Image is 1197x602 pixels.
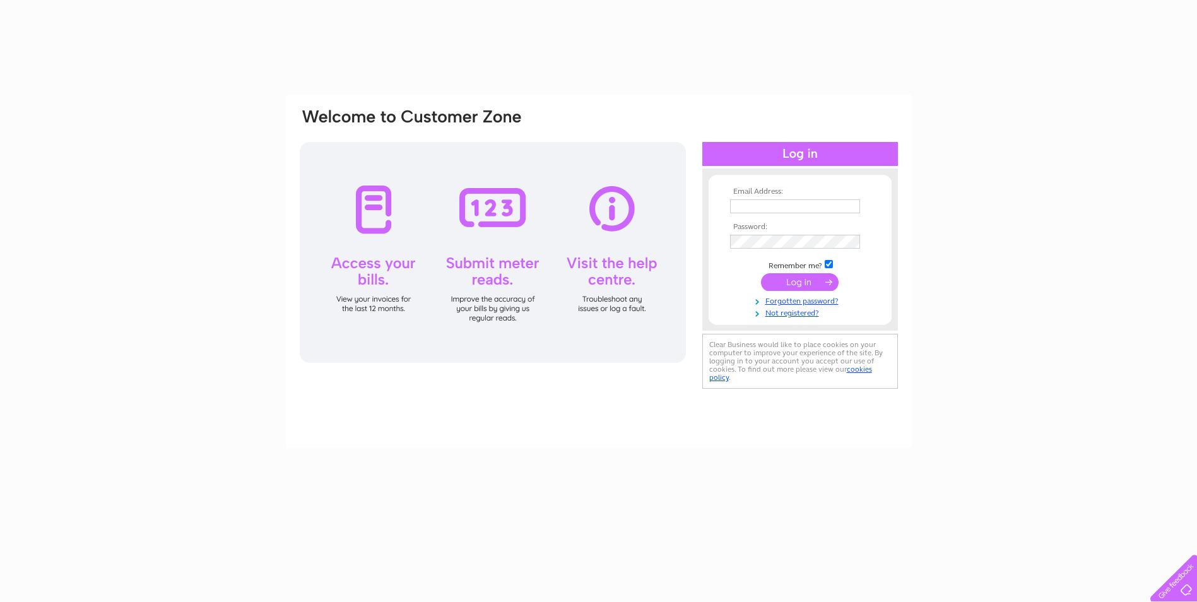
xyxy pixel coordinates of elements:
[709,365,872,382] a: cookies policy
[727,223,873,232] th: Password:
[727,258,873,271] td: Remember me?
[702,334,898,389] div: Clear Business would like to place cookies on your computer to improve your experience of the sit...
[730,306,873,318] a: Not registered?
[761,273,839,291] input: Submit
[730,294,873,306] a: Forgotten password?
[727,187,873,196] th: Email Address:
